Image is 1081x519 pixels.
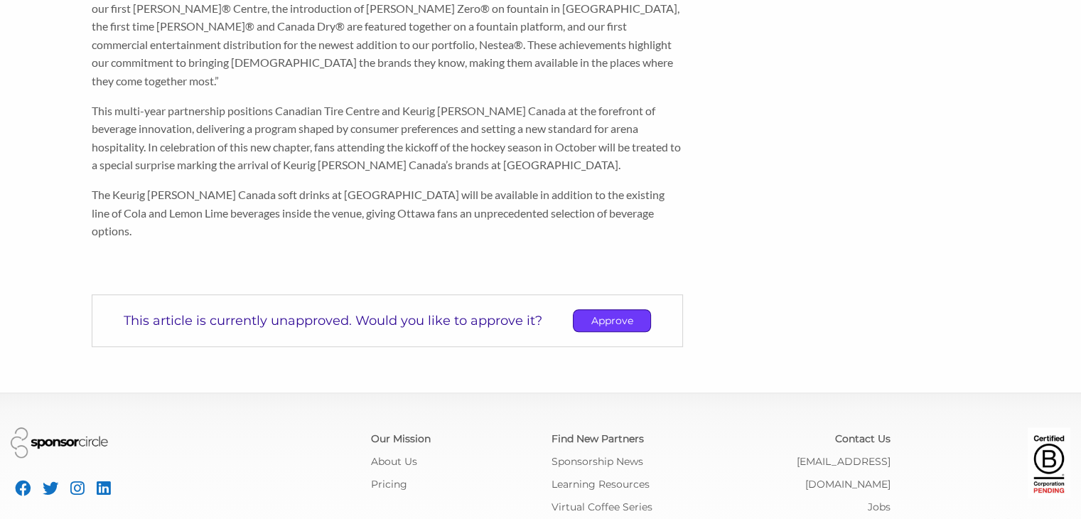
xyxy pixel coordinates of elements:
[552,455,643,468] a: Sponsorship News
[868,501,891,513] a: Jobs
[797,455,891,491] a: [EMAIL_ADDRESS][DOMAIN_NAME]
[92,102,683,174] p: This multi-year partnership positions Canadian Tire Centre and Keurig [PERSON_NAME] Canada at the...
[371,478,407,491] a: Pricing
[371,432,431,445] a: Our Mission
[11,427,108,458] img: Sponsor Circle Logo
[552,501,652,513] a: Virtual Coffee Series
[552,432,644,445] a: Find New Partners
[124,313,542,328] p: This article is currently unapproved. Would you like to approve it?
[574,310,650,331] p: Approve
[835,432,891,445] a: Contact Us
[371,455,417,468] a: About Us
[1028,427,1070,498] img: Certified Corporation Pending Logo
[552,478,650,491] a: Learning Resources
[92,186,683,240] p: The Keurig [PERSON_NAME] Canada soft drinks at [GEOGRAPHIC_DATA] will be available in addition to...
